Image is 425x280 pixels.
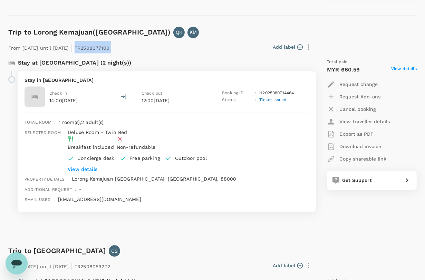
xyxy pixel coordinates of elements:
span: : [75,187,76,192]
button: Request Add-ons [327,90,380,103]
p: Export as PDF [339,131,374,137]
p: Download invoice [339,143,381,150]
p: KM [190,29,197,36]
p: [EMAIL_ADDRESS][DOMAIN_NAME] [58,196,309,203]
h6: Trip to [GEOGRAPHIC_DATA] [8,245,106,256]
p: Request change [339,81,378,88]
button: View traveller details [327,115,390,128]
iframe: Button to launch messaging window [6,252,28,274]
p: MYR 660.59 [327,66,360,74]
button: Add label [273,44,303,50]
p: From [DATE] until [DATE] TR2508059272 [8,259,110,272]
p: Outdoor pool [175,155,207,162]
p: Copy shareable link [339,155,386,162]
p: 12:00[DATE] [142,97,207,104]
span: : [55,120,56,125]
p: H2025080714464 [259,90,294,97]
span: Additional request [25,187,72,192]
p: : [255,97,257,104]
span: | [71,261,73,271]
button: Export as PDF [327,128,374,140]
p: View details [68,166,212,173]
button: Request change [327,78,378,90]
span: Selected room [25,130,61,135]
p: CS [111,248,118,254]
button: Cancel booking [327,103,376,115]
button: Add label [273,262,303,269]
p: Lorong Kemajuan [GEOGRAPHIC_DATA], [GEOGRAPHIC_DATA], 88000 [72,175,309,182]
span: Property details [25,177,65,182]
span: : [64,130,65,135]
span: Email used [25,197,51,202]
h6: Trip to Lorong Kemajuan([GEOGRAPHIC_DATA]) [8,27,171,38]
span: : [67,177,69,182]
span: | [71,43,73,52]
p: Stay in [GEOGRAPHIC_DATA] [25,77,309,84]
span: Total room [25,120,52,125]
p: Cancel booking [339,106,376,113]
span: View details [391,66,417,74]
span: Total paid [327,59,348,66]
div: Non-refundable [117,144,155,151]
span: 1 room(s) , 2 adult(s) [59,119,104,125]
span: Check in [49,91,67,96]
p: 14:00[DATE] [49,97,78,104]
p: Free parking [129,155,160,162]
p: : [255,90,257,97]
p: Booking ID [222,90,252,97]
span: : [54,197,55,202]
p: Deluxe Room - Twin Bed [68,129,212,136]
span: Check out [142,91,162,96]
p: From [DATE] until [DATE] TR2508077100 [8,41,109,53]
p: QK [176,29,182,36]
span: Get Support [342,177,372,183]
p: Request Add-ons [339,93,380,100]
button: Download invoice [327,140,381,153]
p: Concierge desk [77,155,114,162]
span: Ticket issued [259,97,287,102]
p: Status [222,97,252,104]
div: Breakfast included [68,144,114,151]
p: - [79,186,309,193]
p: View traveller details [339,118,390,125]
p: Stay at [GEOGRAPHIC_DATA] (2 night(s)) [18,59,132,67]
button: Copy shareable link [327,153,386,165]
